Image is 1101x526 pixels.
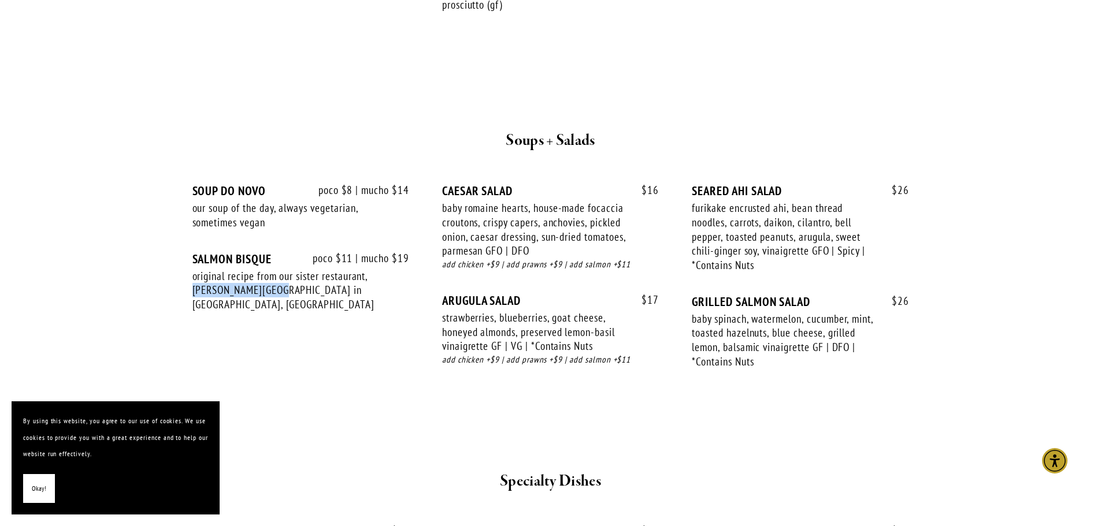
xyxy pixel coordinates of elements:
strong: Specialty Dishes [500,471,601,491]
span: $ [642,293,647,307]
span: poco $11 | mucho $19 [301,252,409,265]
p: By using this website, you agree to our use of cookies. We use cookies to provide you with a grea... [23,413,208,462]
div: SOUP DO NOVO [192,184,409,198]
div: Accessibility Menu [1042,448,1067,473]
div: furikake encrusted ahi, bean thread noodles, carrots, daikon, cilantro, bell pepper, toasted pean... [692,201,876,273]
h2: Soups + Salads [214,129,888,153]
span: $ [642,183,647,197]
span: 17 [630,293,659,307]
div: GRILLED SALMON SALAD [692,294,909,309]
span: $ [892,294,898,308]
div: ARUGULA SALAD [442,293,659,308]
div: add chicken +$9 | add prawns +$9 | add salmon +$11 [442,258,659,271]
span: 26 [880,184,909,197]
span: $ [892,183,898,197]
div: strawberries, blueberries, goat cheese, honeyed almonds, preserved lemon-basil vinaigrette GF | V... [442,311,626,353]
div: our soup of the day, always vegetarian, sometimes vegan [192,201,376,229]
span: 16 [630,184,659,197]
div: CAESAR SALAD [442,184,659,198]
span: 26 [880,294,909,308]
div: original recipe from our sister restaurant, [PERSON_NAME][GEOGRAPHIC_DATA] in [GEOGRAPHIC_DATA], ... [192,269,376,312]
span: Okay! [32,480,46,497]
div: SEARED AHI SALAD [692,184,909,198]
div: SALMON BISQUE [192,252,409,266]
div: baby romaine hearts, house-made focaccia croutons, crispy capers, anchovies, pickled onion, caesa... [442,201,626,258]
div: add chicken +$9 | add prawns +$9 | add salmon +$11 [442,353,659,367]
div: baby spinach, watermelon, cucumber, mint, toasted hazelnuts, blue cheese, grilled lemon, balsamic... [692,312,876,369]
section: Cookie banner [12,401,220,514]
span: poco $8 | mucho $14 [307,184,409,197]
button: Okay! [23,474,55,503]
